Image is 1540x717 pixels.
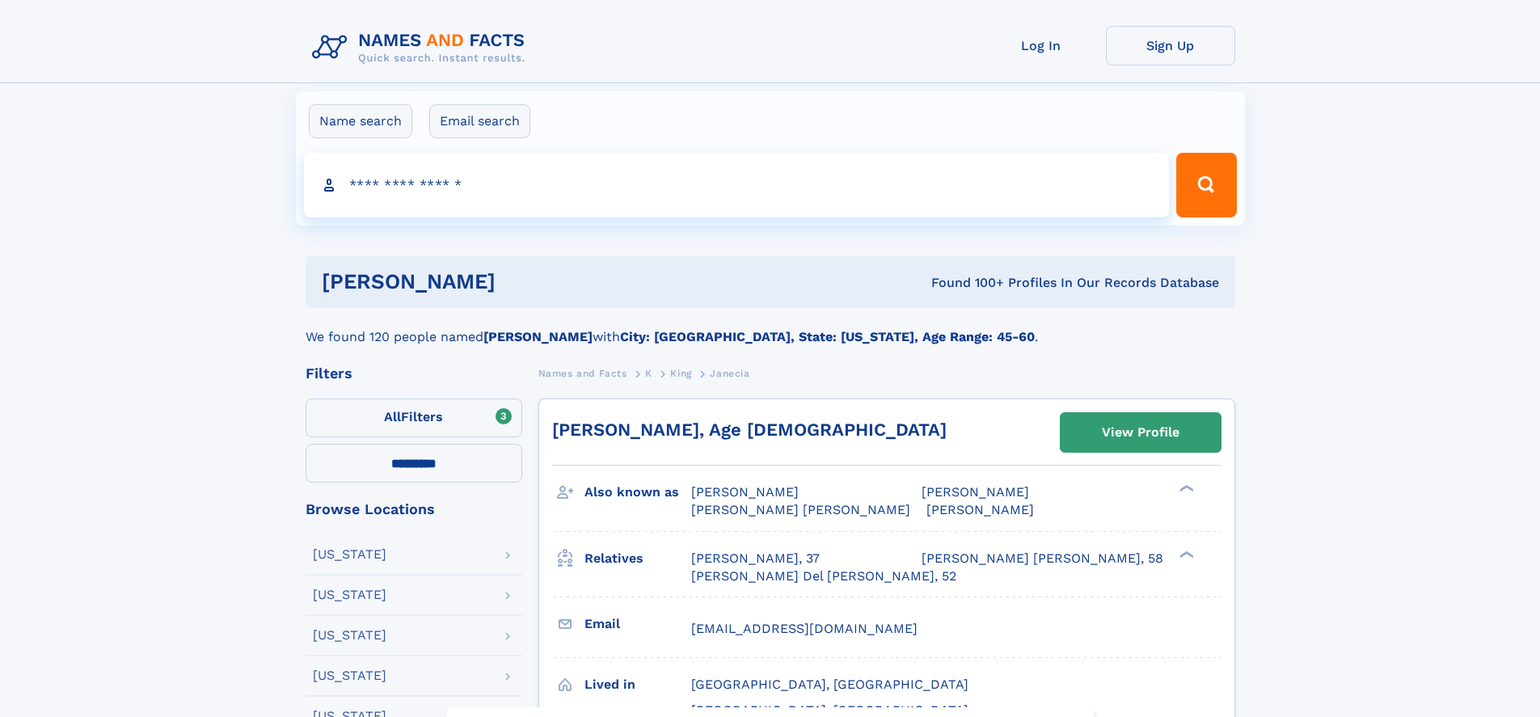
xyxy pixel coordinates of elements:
[691,677,968,692] span: [GEOGRAPHIC_DATA], [GEOGRAPHIC_DATA]
[691,621,918,636] span: [EMAIL_ADDRESS][DOMAIN_NAME]
[584,545,691,572] h3: Relatives
[1175,549,1195,559] div: ❯
[552,420,947,440] a: [PERSON_NAME], Age [DEMOGRAPHIC_DATA]
[1061,413,1221,452] a: View Profile
[306,366,522,381] div: Filters
[922,484,1029,500] span: [PERSON_NAME]
[306,308,1235,347] div: We found 120 people named with .
[584,671,691,698] h3: Lived in
[322,272,714,292] h1: [PERSON_NAME]
[309,104,412,138] label: Name search
[1106,26,1235,65] a: Sign Up
[691,567,956,585] a: [PERSON_NAME] Del [PERSON_NAME], 52
[691,550,820,567] a: [PERSON_NAME], 37
[313,588,386,601] div: [US_STATE]
[670,368,691,379] span: King
[691,484,799,500] span: [PERSON_NAME]
[645,363,652,383] a: K
[1176,153,1236,217] button: Search Button
[313,669,386,682] div: [US_STATE]
[977,26,1106,65] a: Log In
[304,153,1170,217] input: search input
[710,368,749,379] span: Janecia
[313,548,386,561] div: [US_STATE]
[926,502,1034,517] span: [PERSON_NAME]
[645,368,652,379] span: K
[306,26,538,70] img: Logo Names and Facts
[306,502,522,517] div: Browse Locations
[670,363,691,383] a: King
[584,610,691,638] h3: Email
[538,363,627,383] a: Names and Facts
[1102,414,1179,451] div: View Profile
[306,399,522,437] label: Filters
[691,502,910,517] span: [PERSON_NAME] [PERSON_NAME]
[713,274,1219,292] div: Found 100+ Profiles In Our Records Database
[584,479,691,506] h3: Also known as
[483,329,593,344] b: [PERSON_NAME]
[313,629,386,642] div: [US_STATE]
[620,329,1035,344] b: City: [GEOGRAPHIC_DATA], State: [US_STATE], Age Range: 45-60
[384,409,401,424] span: All
[922,550,1163,567] a: [PERSON_NAME] [PERSON_NAME], 58
[1175,483,1195,494] div: ❯
[429,104,530,138] label: Email search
